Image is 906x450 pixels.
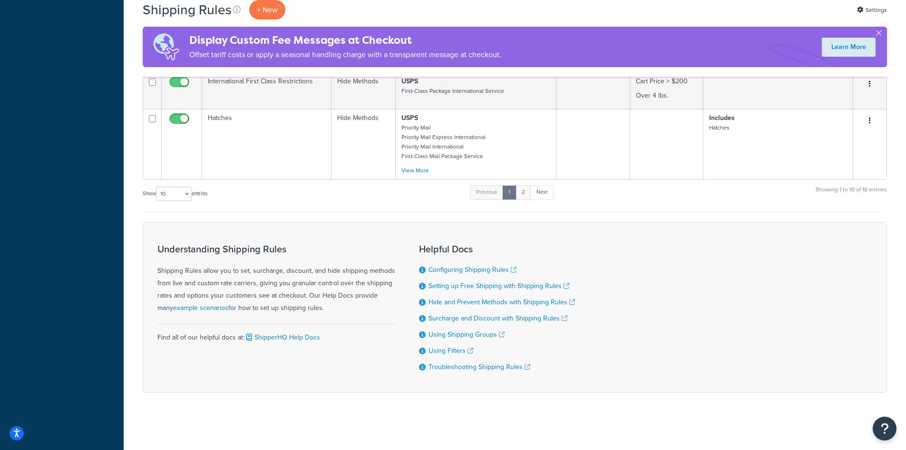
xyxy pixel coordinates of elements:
[202,109,331,179] td: Hatches
[189,32,501,48] h4: Display Custom Fee Messages at Checkout
[636,91,697,100] p: Over 4 lbs.
[401,87,504,95] small: First-Class Package International Service
[331,72,396,109] td: Hide Methods
[470,185,503,200] a: Previous
[157,244,395,314] div: Shipping Rules allow you to set, surcharge, discount, and hide shipping methods from live and cus...
[156,187,192,201] select: Showentries
[502,185,516,200] a: 1
[429,362,530,372] a: Troubleshooting Shipping Rules
[143,0,232,19] h1: Shipping Rules
[189,48,501,61] p: Offset tariff costs or apply a seasonal handling charge with a transparent message at checkout.
[709,123,730,132] small: Hatches
[429,313,567,323] a: Surcharge and Discount with Shipping Rules
[157,324,395,344] div: Find all of our helpful docs at:
[429,346,473,356] a: Using Filters
[429,265,516,275] a: Configuring Shipping Rules
[157,244,395,254] h3: Understanding Shipping Rules
[331,109,396,179] td: Hide Methods
[630,72,703,109] td: Cart Price > $200
[244,332,320,342] a: ShipperHQ Help Docs
[419,244,575,254] h3: Helpful Docs
[173,303,228,313] a: example scenarios
[401,76,418,86] strong: USPS
[530,185,554,200] a: Next
[401,166,429,175] a: View More
[401,113,418,123] strong: USPS
[202,72,331,109] td: International First Class Restrictions
[816,184,887,205] div: Showing 1 to 10 of 18 entries
[873,417,896,440] button: Open Resource Center
[516,185,531,200] a: 2
[857,3,887,17] a: Settings
[429,281,569,291] a: Setting up Free Shipping with Shipping Rules
[429,297,575,307] a: Hide and Prevent Methods with Shipping Rules
[401,123,486,160] small: Priority Mail Priority Mail Express International Priority Mail International First-Class Mail Pa...
[429,330,505,340] a: Using Shipping Groups
[709,113,735,123] strong: Includes
[143,27,189,67] img: duties-banner-06bc72dcb5fe05cb3f9472aba00be2ae8eb53ab6f0d8bb03d382ba314ac3c341.png
[822,38,876,57] a: Learn More
[143,187,207,201] label: Show entries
